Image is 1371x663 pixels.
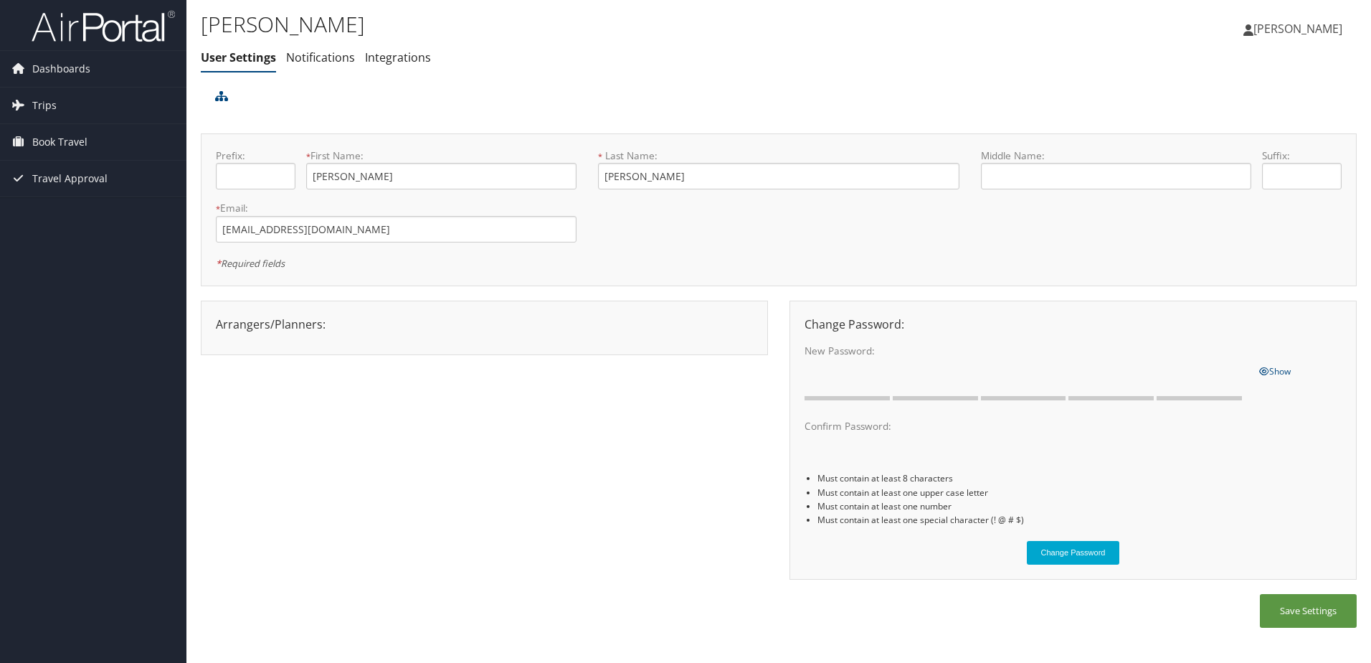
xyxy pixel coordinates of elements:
[201,9,972,39] h1: [PERSON_NAME]
[1262,149,1342,163] label: Suffix:
[205,316,764,333] div: Arrangers/Planners:
[216,149,295,163] label: Prefix:
[32,161,108,197] span: Travel Approval
[1259,365,1291,377] span: Show
[817,513,1342,527] li: Must contain at least one special character (! @ # $)
[794,316,1352,333] div: Change Password:
[306,149,577,163] label: First Name:
[216,257,285,270] em: Required fields
[32,124,87,160] span: Book Travel
[32,9,175,43] img: airportal-logo.png
[32,51,90,87] span: Dashboards
[1253,21,1342,37] span: [PERSON_NAME]
[365,50,431,65] a: Integrations
[817,499,1342,513] li: Must contain at least one number
[201,50,276,65] a: User Settings
[216,201,577,215] label: Email:
[1260,594,1357,628] button: Save Settings
[817,486,1342,499] li: Must contain at least one upper case letter
[1027,541,1120,565] button: Change Password
[32,88,57,123] span: Trips
[981,149,1251,163] label: Middle Name:
[598,149,959,163] label: Last Name:
[286,50,355,65] a: Notifications
[1259,362,1291,378] a: Show
[1243,7,1357,50] a: [PERSON_NAME]
[805,344,1248,358] label: New Password:
[805,419,1248,433] label: Confirm Password:
[817,471,1342,485] li: Must contain at least 8 characters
